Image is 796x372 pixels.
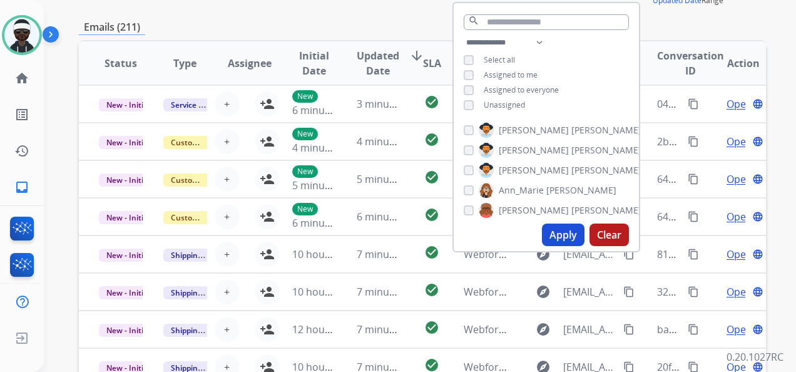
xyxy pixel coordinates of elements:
[424,132,439,147] mat-icon: check_circle
[563,322,616,337] span: [EMAIL_ADDRESS][DOMAIN_NAME]
[99,211,157,224] span: New - Initial
[688,249,699,260] mat-icon: content_copy
[727,172,752,187] span: Open
[99,173,157,187] span: New - Initial
[727,134,752,149] span: Open
[424,320,439,335] mat-icon: check_circle
[727,209,752,224] span: Open
[589,224,629,246] button: Clear
[499,204,569,217] span: [PERSON_NAME]
[688,211,699,222] mat-icon: content_copy
[224,209,230,224] span: +
[292,203,318,215] p: New
[224,284,230,299] span: +
[163,286,249,299] span: Shipping Protection
[752,249,763,260] mat-icon: language
[79,19,145,35] p: Emails (211)
[688,98,699,110] mat-icon: content_copy
[623,249,635,260] mat-icon: content_copy
[4,18,39,53] img: avatar
[99,136,157,149] span: New - Initial
[163,136,245,149] span: Customer Support
[215,317,240,342] button: +
[536,247,551,262] mat-icon: explore
[215,204,240,229] button: +
[423,56,441,71] span: SLA
[688,286,699,297] mat-icon: content_copy
[163,211,245,224] span: Customer Support
[571,204,641,217] span: [PERSON_NAME]
[105,56,137,71] span: Status
[727,322,752,337] span: Open
[424,170,439,185] mat-icon: check_circle
[484,70,538,80] span: Assigned to me
[536,322,551,337] mat-icon: explore
[173,56,196,71] span: Type
[546,184,616,197] span: [PERSON_NAME]
[292,90,318,103] p: New
[292,247,354,261] span: 10 hours ago
[224,96,230,111] span: +
[163,173,245,187] span: Customer Support
[623,324,635,335] mat-icon: content_copy
[424,282,439,297] mat-icon: check_circle
[484,85,559,95] span: Assigned to everyone
[14,71,29,86] mat-icon: home
[260,172,275,187] mat-icon: person_add
[688,173,699,185] mat-icon: content_copy
[727,349,783,364] p: 0.20.1027RC
[688,136,699,147] mat-icon: content_copy
[292,165,318,178] p: New
[292,323,354,336] span: 12 hours ago
[215,129,240,154] button: +
[727,284,752,299] span: Open
[752,136,763,147] mat-icon: language
[292,216,359,230] span: 6 minutes ago
[464,247,747,261] span: Webform from [EMAIL_ADDRESS][DOMAIN_NAME] on [DATE]
[357,247,424,261] span: 7 minutes ago
[292,48,336,78] span: Initial Date
[499,164,569,177] span: [PERSON_NAME]
[215,167,240,192] button: +
[215,279,240,304] button: +
[752,173,763,185] mat-icon: language
[357,48,399,78] span: Updated Date
[424,245,439,260] mat-icon: check_circle
[542,224,584,246] button: Apply
[357,285,424,299] span: 7 minutes ago
[499,184,544,197] span: Ann_Marie
[292,141,359,155] span: 4 minutes ago
[484,54,515,65] span: Select all
[727,247,752,262] span: Open
[484,100,525,110] span: Unassigned
[357,172,424,186] span: 5 minutes ago
[536,284,551,299] mat-icon: explore
[260,284,275,299] mat-icon: person_add
[292,178,359,192] span: 5 minutes ago
[571,124,641,137] span: [PERSON_NAME]
[260,209,275,224] mat-icon: person_add
[224,134,230,149] span: +
[499,144,569,157] span: [PERSON_NAME]
[357,210,424,224] span: 6 minutes ago
[163,324,249,337] span: Shipping Protection
[571,164,641,177] span: [PERSON_NAME]
[752,98,763,110] mat-icon: language
[357,97,424,111] span: 3 minutes ago
[688,324,699,335] mat-icon: content_copy
[424,95,439,110] mat-icon: check_circle
[702,41,766,85] th: Action
[464,323,747,336] span: Webform from [EMAIL_ADDRESS][DOMAIN_NAME] on [DATE]
[163,98,235,111] span: Service Support
[563,284,616,299] span: [EMAIL_ADDRESS][DOMAIN_NAME]
[464,285,747,299] span: Webform from [EMAIL_ADDRESS][DOMAIN_NAME] on [DATE]
[224,172,230,187] span: +
[752,211,763,222] mat-icon: language
[215,91,240,116] button: +
[424,207,439,222] mat-icon: check_circle
[292,128,318,140] p: New
[409,48,424,63] mat-icon: arrow_downward
[292,285,354,299] span: 10 hours ago
[752,286,763,297] mat-icon: language
[14,143,29,158] mat-icon: history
